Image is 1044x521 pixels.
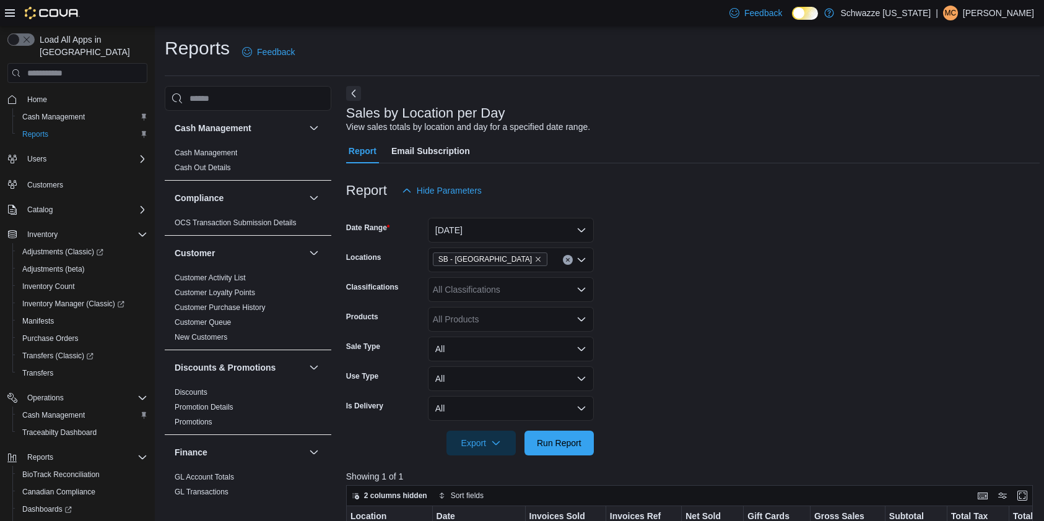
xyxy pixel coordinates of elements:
button: Catalog [22,202,58,217]
span: Load All Apps in [GEOGRAPHIC_DATA] [35,33,147,58]
a: Adjustments (beta) [17,262,90,277]
span: Report [349,139,376,163]
button: All [428,337,594,361]
span: Operations [27,393,64,403]
button: Customer [175,247,304,259]
a: Feedback [237,40,300,64]
button: Keyboard shortcuts [975,488,990,503]
button: Purchase Orders [12,330,152,347]
a: Customer Loyalty Points [175,288,255,297]
span: Sort fields [451,491,484,501]
span: Customers [22,176,147,192]
p: | [936,6,938,20]
span: Customer Loyalty Points [175,288,255,298]
button: Open list of options [576,314,586,324]
span: Adjustments (beta) [22,264,85,274]
button: Next [346,86,361,101]
button: Display options [995,488,1010,503]
span: Adjustments (Classic) [22,247,103,257]
a: Dashboards [12,501,152,518]
button: Users [22,152,51,166]
button: 2 columns hidden [347,488,432,503]
a: Canadian Compliance [17,484,100,499]
span: SB - [GEOGRAPHIC_DATA] [438,253,532,265]
a: Cash Management [17,110,90,124]
button: All [428,366,594,391]
button: Reports [2,449,152,466]
button: Open list of options [576,285,586,295]
button: Traceabilty Dashboard [12,424,152,441]
button: Finance [307,445,321,460]
button: Inventory [2,226,152,243]
span: 2 columns hidden [364,491,427,501]
a: Transfers (Classic) [12,347,152,364]
a: Discounts [175,388,207,397]
label: Classifications [346,282,399,292]
a: New Customers [175,333,227,342]
button: Customer [307,246,321,260]
a: Dashboards [17,502,77,517]
button: Canadian Compliance [12,483,152,501]
img: Cova [25,7,80,19]
span: Users [22,152,147,166]
a: Customer Queue [175,318,231,327]
a: Adjustments (Classic) [12,243,152,260]
button: Inventory Count [12,278,152,295]
a: Cash Management [175,149,237,157]
a: Adjustments (Classic) [17,244,108,259]
label: Is Delivery [346,401,383,411]
span: MC [945,6,957,20]
button: Cash Management [12,108,152,126]
span: Inventory Count [17,279,147,294]
button: Reports [22,450,58,465]
button: Export [446,431,516,455]
h3: Sales by Location per Day [346,106,505,121]
div: Cash Management [165,145,331,180]
button: Operations [2,389,152,407]
button: Customers [2,175,152,193]
span: OCS Transaction Submission Details [175,218,297,228]
span: Feedback [744,7,782,19]
button: Cash Management [12,407,152,424]
span: GL Account Totals [175,472,234,482]
h3: Cash Management [175,122,251,134]
input: Dark Mode [792,7,818,20]
span: Home [27,95,47,105]
p: Schwazze [US_STATE] [840,6,931,20]
label: Use Type [346,371,378,381]
span: Home [22,92,147,107]
p: Showing 1 of 1 [346,470,1040,483]
button: BioTrack Reconciliation [12,466,152,483]
span: Cash Out Details [175,163,231,173]
span: Export [454,431,508,455]
button: Home [2,90,152,108]
label: Products [346,312,378,322]
span: Dashboards [17,502,147,517]
span: Catalog [22,202,147,217]
span: Canadian Compliance [22,487,95,497]
button: All [428,396,594,421]
a: Reports [17,127,53,142]
a: Manifests [17,314,59,329]
a: BioTrack Reconciliation [17,467,105,482]
span: Inventory Manager (Classic) [17,296,147,311]
span: Adjustments (beta) [17,262,147,277]
span: Inventory Manager (Classic) [22,299,124,309]
span: Customer Purchase History [175,303,266,312]
button: Catalog [2,201,152,218]
a: Customer Purchase History [175,303,266,312]
span: Transfers (Classic) [17,348,147,363]
span: Cash Management [17,110,147,124]
span: Hide Parameters [417,184,482,197]
span: BioTrack Reconciliation [22,470,100,480]
h3: Discounts & Promotions [175,361,276,374]
a: Home [22,92,52,107]
h3: Finance [175,446,207,459]
button: Run Report [524,431,594,455]
span: SB - Highlands [433,252,547,266]
span: Users [27,154,46,164]
button: Hide Parameters [397,178,487,203]
a: Customer Activity List [175,273,246,282]
a: Customers [22,178,68,192]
